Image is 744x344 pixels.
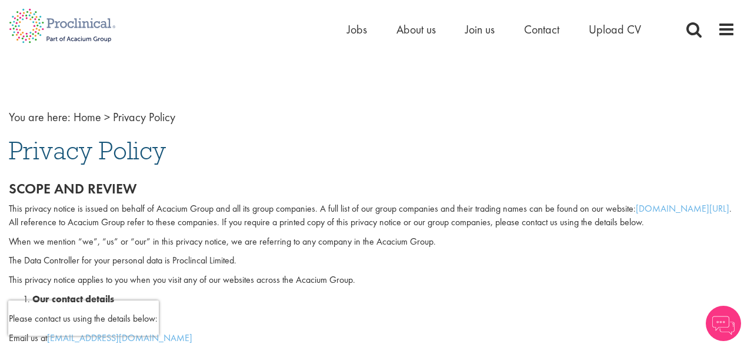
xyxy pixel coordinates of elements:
[74,109,101,125] a: breadcrumb link
[104,109,110,125] span: >
[465,22,495,37] a: Join us
[9,135,166,166] span: Privacy Policy
[9,202,735,229] p: This privacy notice is issued on behalf of Acacium Group and all its group companies. A full list...
[636,202,729,215] a: [DOMAIN_NAME][URL]
[8,300,159,336] iframe: reCAPTCHA
[396,22,436,37] a: About us
[9,181,735,196] h2: Scope and review
[9,273,735,287] p: This privacy notice applies to you when you visit any of our websites across the Acacium Group.
[9,235,735,249] p: When we mention “we”, “us” or “our” in this privacy notice, we are referring to any company in th...
[9,254,735,268] p: The Data Controller for your personal data is Proclincal Limited.
[9,109,71,125] span: You are here:
[524,22,559,37] a: Contact
[9,312,735,326] p: Please contact us using the details below:
[706,306,741,341] img: Chatbot
[347,22,367,37] a: Jobs
[113,109,175,125] span: Privacy Policy
[47,332,192,344] a: [EMAIL_ADDRESS][DOMAIN_NAME]
[589,22,641,37] a: Upload CV
[32,293,114,305] strong: Our contact details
